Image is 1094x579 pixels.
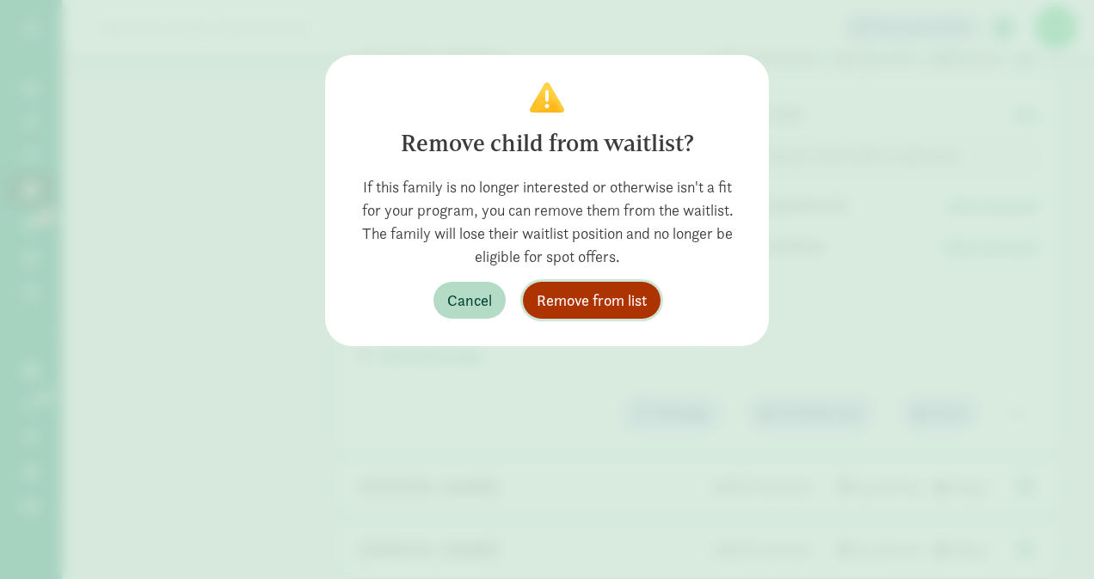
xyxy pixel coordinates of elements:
iframe: Chat Widget [1008,497,1094,579]
div: Remove child from waitlist? [353,126,741,162]
div: If this family is no longer interested or otherwise isn't a fit for your program, you can remove ... [353,175,741,268]
button: Remove from list [523,282,661,319]
img: Confirm [530,82,564,113]
span: Cancel [447,289,492,312]
span: Remove from list [537,289,647,312]
button: Cancel [433,282,506,319]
